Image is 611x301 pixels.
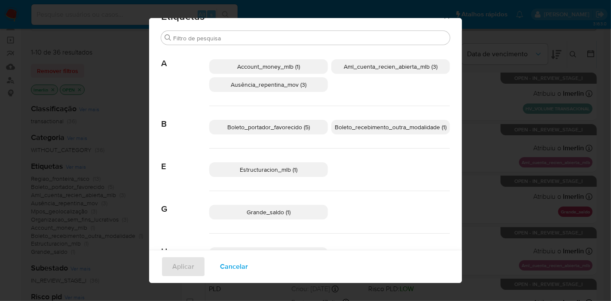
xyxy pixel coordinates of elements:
[173,34,446,42] input: Filtro de pesquisa
[231,80,306,89] span: Ausência_repentina_mov (3)
[240,165,297,174] span: Estructuracion_mlb (1)
[220,257,248,276] span: Cancelar
[331,120,450,134] div: Boleto_recebimento_outra_modalidade (1)
[209,247,328,262] div: HV_VOLUME TRANSACIONAL (1)
[247,208,290,216] span: Grande_saldo (1)
[331,59,450,74] div: Aml_cuenta_recien_abierta_mlb (3)
[209,205,328,219] div: Grande_saldo (1)
[209,162,328,177] div: Estructuracion_mlb (1)
[227,123,310,131] span: Boleto_portador_favorecido (5)
[209,59,328,74] div: Account_money_mlb (1)
[443,12,450,20] button: Fechar
[161,191,209,214] span: G
[161,234,209,257] span: H
[161,149,209,172] span: E
[237,62,300,71] span: Account_money_mlb (1)
[209,77,328,92] div: Ausência_repentina_mov (3)
[161,46,209,69] span: A
[335,123,446,131] span: Boleto_recebimento_outra_modalidade (1)
[161,106,209,129] span: B
[209,256,259,277] button: Cancelar
[344,62,437,71] span: Aml_cuenta_recien_abierta_mlb (3)
[161,11,443,21] span: Etiquetas
[165,34,171,41] button: Buscar
[209,120,328,134] div: Boleto_portador_favorecido (5)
